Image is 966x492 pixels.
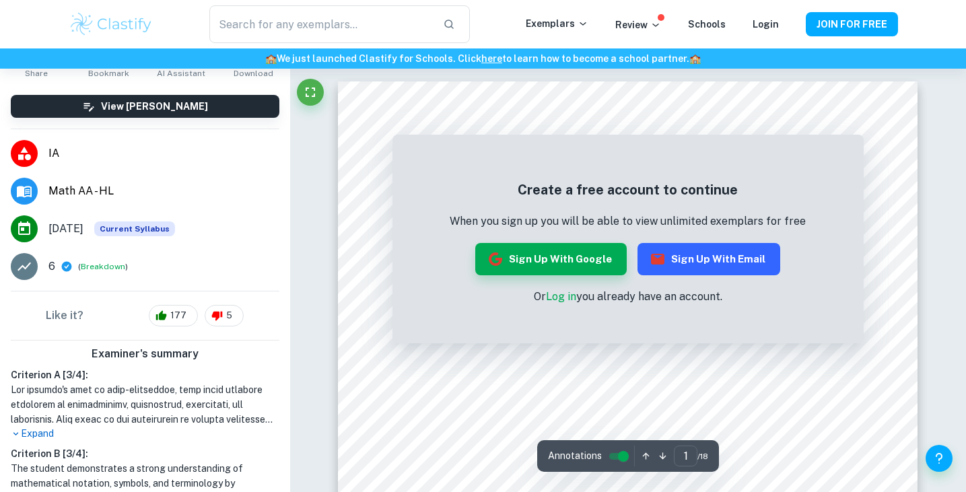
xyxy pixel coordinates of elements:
div: This exemplar is based on the current syllabus. Feel free to refer to it for inspiration/ideas wh... [94,221,175,236]
button: Help and Feedback [926,445,953,472]
span: 177 [163,309,194,322]
input: Search for any exemplars... [209,5,432,43]
span: Annotations [548,449,602,463]
span: IA [48,145,279,162]
h6: Criterion B [ 3 / 4 ]: [11,446,279,461]
span: 🏫 [689,53,701,64]
div: 5 [205,305,244,326]
h1: Lor ipsumdo's amet co adip-elitseddoe, temp incid utlabore etdolorem al enimadminimv, quisnostrud... [11,382,279,427]
a: Schools [688,19,726,30]
span: [DATE] [48,221,83,237]
a: Log in [546,290,576,303]
h6: Examiner's summary [5,346,285,362]
span: Download [234,69,273,78]
p: Exemplars [526,16,588,31]
img: Clastify logo [69,11,154,38]
span: ( ) [78,260,128,273]
h6: Criterion A [ 3 / 4 ]: [11,367,279,382]
span: Math AA - HL [48,183,279,199]
p: 6 [48,258,55,275]
p: When you sign up you will be able to view unlimited exemplars for free [450,213,806,230]
p: Or you already have an account. [450,289,806,305]
a: here [481,53,502,64]
span: Bookmark [88,69,129,78]
button: View [PERSON_NAME] [11,95,279,118]
button: JOIN FOR FREE [806,12,898,36]
p: Review [615,17,661,32]
h6: We just launched Clastify for Schools. Click to learn how to become a school partner. [3,51,963,66]
h5: Create a free account to continue [450,180,806,200]
button: Sign up with Email [637,243,780,275]
h6: Like it? [46,308,83,324]
span: / 18 [697,450,708,462]
a: Login [753,19,779,30]
div: 177 [149,305,198,326]
p: Expand [11,427,279,441]
span: AI Assistant [157,69,205,78]
h6: View [PERSON_NAME] [101,99,208,114]
span: Current Syllabus [94,221,175,236]
span: 🏫 [265,53,277,64]
span: Share [25,69,48,78]
span: 5 [219,309,240,322]
button: Fullscreen [297,79,324,106]
button: Breakdown [81,260,125,273]
button: Sign up with Google [475,243,627,275]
